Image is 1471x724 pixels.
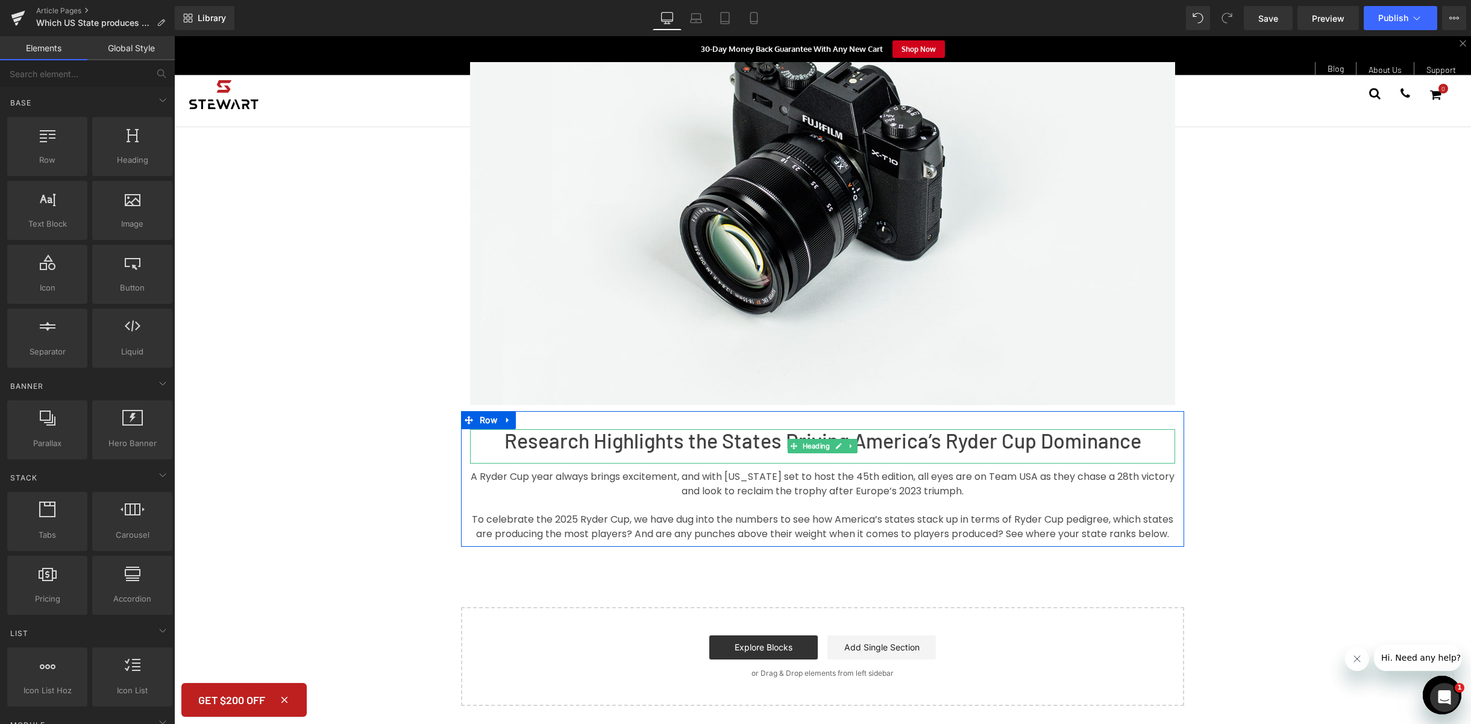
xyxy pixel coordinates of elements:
iframe: Intercom live chat [1430,683,1459,712]
a: Preview [1297,6,1359,30]
span: Stack [9,472,39,483]
a: Laptop [682,6,710,30]
span: Library [198,13,226,24]
span: Tabs [11,529,84,541]
span: Button [96,282,169,294]
span: 1 [1455,683,1464,693]
a: Shop Now [718,4,771,22]
span: Text Block [11,218,84,230]
button: GET $200 OFF [7,647,133,681]
span: Accordion [96,593,169,605]
span: Hi. Need any help? [7,8,87,18]
span: Publish [1378,13,1408,23]
a: Explore Blocks [535,599,644,623]
span: Row [11,154,84,166]
span: Save [1258,12,1278,25]
span: Hero Banner [96,437,169,450]
span: To celebrate the 2025 Ryder Cup, we have dug into the numbers to see how America’s states stack u... [298,476,1002,505]
a: Expand / Collapse [326,375,342,393]
button: More [1442,6,1466,30]
a: Expand / Collapse [671,403,683,417]
span: Image [96,218,169,230]
span: A Ryder Cup year always brings excitement, and with [US_STATE] set to host the 45th edition, all ... [296,433,1003,462]
span: Banner [9,380,45,392]
a: New Library [175,6,234,30]
span: Preview [1312,12,1344,25]
span: Separator [11,345,84,358]
button: Publish [1364,6,1437,30]
a: Tablet [710,6,739,30]
span: Liquid [96,345,169,358]
span: Which US State produces the most Ryder Cup Players? [36,18,152,28]
a: Desktop [653,6,682,30]
span: Icon List [96,684,169,697]
a: Article Pages [36,6,175,16]
span: Parallax [11,437,84,450]
a: Mobile [739,6,768,30]
p: or Drag & Drop elements from left sidebar [306,633,991,641]
a: Global Style [87,36,175,60]
span: Carousel [96,529,169,541]
span: Icon List Hoz [11,684,84,697]
iframe: Close message [1171,611,1195,635]
span: Heading [626,403,659,417]
span: Heading [96,154,169,166]
span: Row [303,375,326,393]
span: Icon [11,282,84,294]
span: Base [9,97,33,109]
button: Redo [1215,6,1239,30]
iframe: Button to launch messaging window [1249,640,1287,678]
iframe: Message from company [1200,608,1287,635]
button: Undo [1186,6,1210,30]
span: List [9,628,30,639]
a: Add Single Section [653,599,762,623]
span: Pricing [11,593,84,605]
